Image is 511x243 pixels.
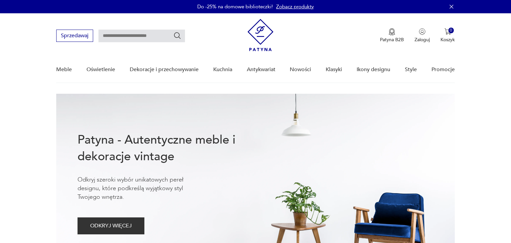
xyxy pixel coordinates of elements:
a: Kuchnia [213,57,232,82]
a: Oświetlenie [86,57,115,82]
a: ODKRYJ WIĘCEJ [78,224,144,229]
button: Szukaj [173,32,181,40]
a: Zobacz produkty [276,3,314,10]
p: Koszyk [440,37,455,43]
a: Sprzedawaj [56,34,93,39]
img: Ikona koszyka [444,28,451,35]
a: Antykwariat [247,57,275,82]
button: ODKRYJ WIĘCEJ [78,217,144,234]
button: 0Koszyk [440,28,455,43]
p: Odkryj szeroki wybór unikatowych pereł designu, które podkreślą wyjątkowy styl Twojego wnętrza. [78,176,204,201]
a: Ikona medaluPatyna B2B [380,28,404,43]
button: Sprzedawaj [56,30,93,42]
p: Zaloguj [415,37,430,43]
a: Style [405,57,417,82]
button: Zaloguj [415,28,430,43]
a: Promocje [431,57,455,82]
button: Patyna B2B [380,28,404,43]
img: Ikona medalu [389,28,395,36]
a: Ikony designu [357,57,390,82]
h1: Patyna - Autentyczne meble i dekoracje vintage [78,132,257,165]
img: Ikonka użytkownika [419,28,426,35]
a: Dekoracje i przechowywanie [130,57,199,82]
p: Do -25% na domowe biblioteczki! [197,3,273,10]
a: Klasyki [326,57,342,82]
img: Patyna - sklep z meblami i dekoracjami vintage [248,19,273,51]
a: Meble [56,57,72,82]
p: Patyna B2B [380,37,404,43]
a: Nowości [290,57,311,82]
div: 0 [448,28,454,33]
